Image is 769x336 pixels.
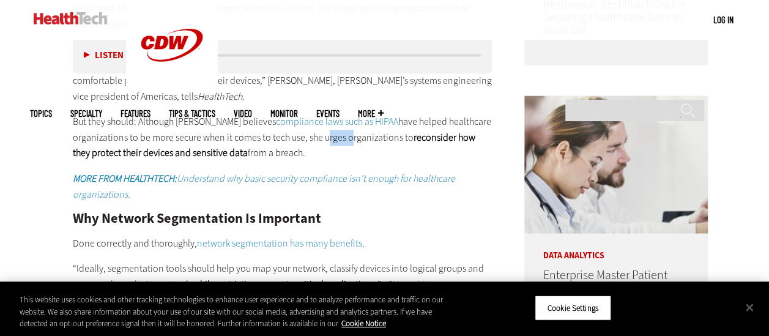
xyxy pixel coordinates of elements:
[126,81,218,94] a: CDW
[524,233,708,260] p: Data Analytics
[73,236,492,252] p: Done correctly and thoroughly, .
[341,318,386,329] a: More information about your privacy
[73,212,492,225] h2: Why Network Segmentation Is Important
[73,261,492,308] p: “Ideally, segmentation tools should help you map your network, classify devices into logical grou...
[30,109,52,118] span: Topics
[73,172,177,185] strong: MORE FROM HEALTHTECH:
[713,14,734,25] a: Log in
[713,13,734,26] div: User menu
[73,172,455,201] em: Understand why basic security compliance isn't enough for healthcare organizations.
[169,109,215,118] a: Tips & Tactics
[524,95,708,233] img: medical researchers look at data on desktop monitor
[193,278,376,291] strong: while restricting access to critical applications
[20,294,461,330] div: This website uses cookies and other tracking technologies to enhance user experience and to analy...
[73,172,455,201] a: MORE FROM HEALTHTECH:Understand why basic security compliance isn't enough for healthcare organiz...
[121,109,150,118] a: Features
[34,12,108,24] img: Home
[736,294,763,321] button: Close
[70,109,102,118] span: Specialty
[316,109,340,118] a: Events
[73,114,492,161] p: But they should: Although [PERSON_NAME] believes have helped healthcare organizations to be more ...
[197,237,362,250] a: network segmentation has many benefits
[270,109,298,118] a: MonITor
[73,278,456,307] a: a Cisco whitepaper explains
[358,109,384,118] span: More
[234,109,252,118] a: Video
[543,267,687,322] a: Enterprise Master Patient Index Revolution: The Future of Healthcare Data Management
[535,295,611,321] button: Cookie Settings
